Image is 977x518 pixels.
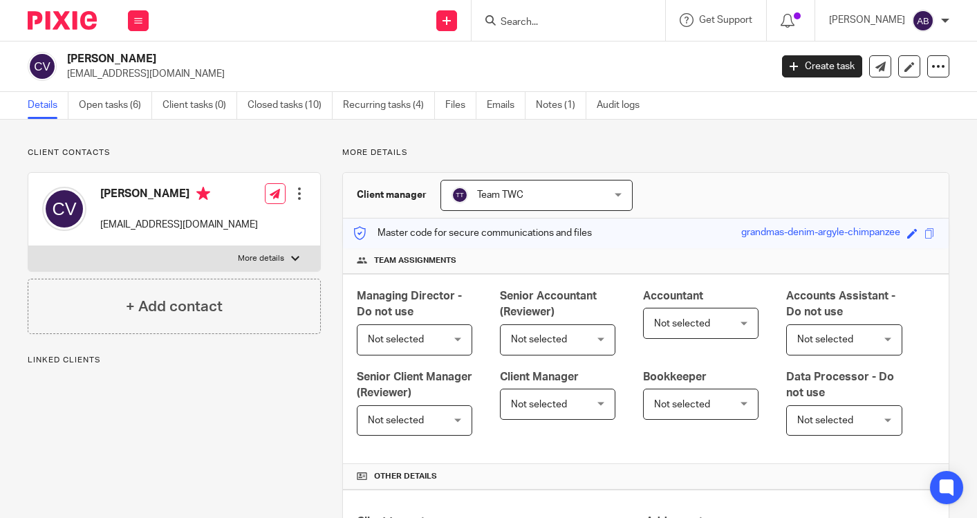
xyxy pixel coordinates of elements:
h3: Client manager [357,188,427,202]
span: Bookkeeper [643,371,707,382]
span: Not selected [511,400,567,409]
span: Not selected [654,400,710,409]
span: Accountant [643,290,703,302]
h4: [PERSON_NAME] [100,187,258,204]
span: Not selected [511,335,567,344]
span: Get Support [699,15,752,25]
a: Client tasks (0) [162,92,237,119]
span: Client Manager [500,371,579,382]
p: [EMAIL_ADDRESS][DOMAIN_NAME] [67,67,761,81]
a: Notes (1) [536,92,586,119]
img: Pixie [28,11,97,30]
span: Team assignments [374,255,456,266]
a: Closed tasks (10) [248,92,333,119]
h2: [PERSON_NAME] [67,52,622,66]
span: Senior Accountant (Reviewer) [500,290,597,317]
span: Accounts Assistant - Do not use [786,290,895,317]
span: Not selected [368,416,424,425]
span: Team TWC [477,190,523,200]
a: Details [28,92,68,119]
p: [PERSON_NAME] [829,13,905,27]
a: Recurring tasks (4) [343,92,435,119]
span: Data Processor - Do not use [786,371,894,398]
input: Search [499,17,624,29]
p: More details [342,147,949,158]
img: svg%3E [28,52,57,81]
span: Other details [374,471,437,482]
span: Not selected [797,335,853,344]
a: Audit logs [597,92,650,119]
p: Client contacts [28,147,321,158]
a: Emails [487,92,525,119]
p: Master code for secure communications and files [353,226,592,240]
img: svg%3E [452,187,468,203]
a: Files [445,92,476,119]
span: Senior Client Manager (Reviewer) [357,371,472,398]
a: Create task [782,55,862,77]
div: grandmas-denim-argyle-chimpanzee [741,225,900,241]
p: Linked clients [28,355,321,366]
span: Managing Director - Do not use [357,290,462,317]
span: Not selected [368,335,424,344]
a: Open tasks (6) [79,92,152,119]
img: svg%3E [42,187,86,231]
span: Not selected [797,416,853,425]
p: [EMAIL_ADDRESS][DOMAIN_NAME] [100,218,258,232]
p: More details [238,253,284,264]
i: Primary [196,187,210,201]
img: svg%3E [912,10,934,32]
span: Not selected [654,319,710,329]
h4: + Add contact [126,296,223,317]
